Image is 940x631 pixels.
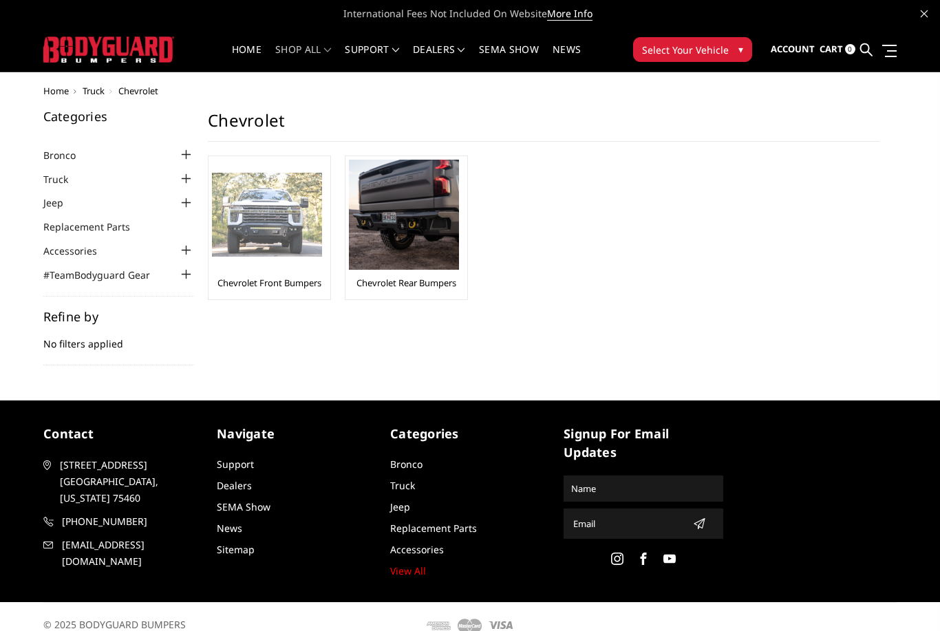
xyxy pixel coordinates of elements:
[217,500,270,513] a: SEMA Show
[845,44,855,54] span: 0
[83,85,105,97] a: Truck
[43,513,203,530] a: [PHONE_NUMBER]
[217,479,252,492] a: Dealers
[43,220,147,234] a: Replacement Parts
[62,513,202,530] span: [PHONE_NUMBER]
[217,522,242,535] a: News
[60,457,200,506] span: [STREET_ADDRESS] [GEOGRAPHIC_DATA], [US_STATE] 75460
[43,537,203,570] a: [EMAIL_ADDRESS][DOMAIN_NAME]
[217,425,376,443] h5: Navigate
[390,522,477,535] a: Replacement Parts
[642,43,729,57] span: Select Your Vehicle
[43,110,195,122] h5: Categories
[217,543,255,556] a: Sitemap
[43,310,195,365] div: No filters applied
[771,43,815,55] span: Account
[118,85,158,97] span: Chevrolet
[390,500,410,513] a: Jeep
[232,45,261,72] a: Home
[345,45,399,72] a: Support
[43,148,93,162] a: Bronco
[43,85,69,97] a: Home
[390,425,550,443] h5: Categories
[568,513,687,535] input: Email
[771,31,815,68] a: Account
[217,277,321,289] a: Chevrolet Front Bumpers
[390,543,444,556] a: Accessories
[43,172,85,186] a: Truck
[275,45,331,72] a: shop all
[356,277,456,289] a: Chevrolet Rear Bumpers
[820,31,855,68] a: Cart 0
[479,45,539,72] a: SEMA Show
[43,425,203,443] h5: contact
[43,36,174,62] img: BODYGUARD BUMPERS
[871,565,940,631] iframe: Chat Widget
[390,479,415,492] a: Truck
[547,7,592,21] a: More Info
[633,37,752,62] button: Select Your Vehicle
[43,310,195,323] h5: Refine by
[820,43,843,55] span: Cart
[62,537,202,570] span: [EMAIL_ADDRESS][DOMAIN_NAME]
[390,564,426,577] a: View All
[217,458,254,471] a: Support
[553,45,581,72] a: News
[208,110,879,142] h1: Chevrolet
[390,458,423,471] a: Bronco
[43,195,81,210] a: Jeep
[566,478,721,500] input: Name
[43,244,114,258] a: Accessories
[43,618,186,631] span: © 2025 BODYGUARD BUMPERS
[413,45,465,72] a: Dealers
[738,42,743,56] span: ▾
[564,425,723,462] h5: signup for email updates
[43,268,167,282] a: #TeamBodyguard Gear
